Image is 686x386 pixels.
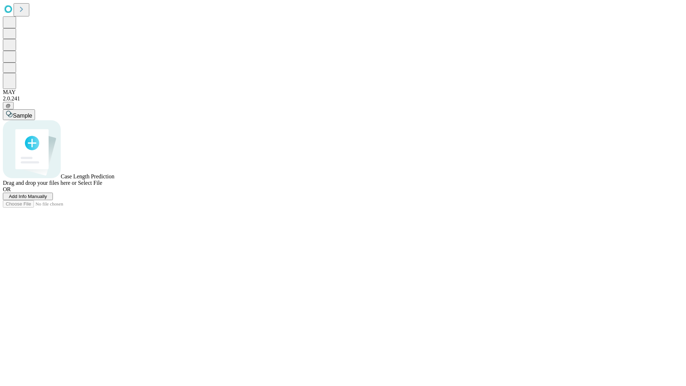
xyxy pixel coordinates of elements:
span: Add Info Manually [9,194,47,199]
span: Drag and drop your files here or [3,180,76,186]
span: OR [3,186,11,192]
button: Sample [3,109,35,120]
span: @ [6,103,11,108]
span: Select File [78,180,102,186]
div: MAY [3,89,683,95]
span: Sample [13,113,32,119]
span: Case Length Prediction [61,173,114,179]
button: Add Info Manually [3,193,53,200]
button: @ [3,102,14,109]
div: 2.0.241 [3,95,683,102]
